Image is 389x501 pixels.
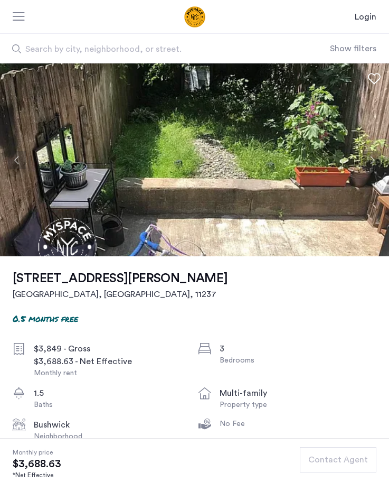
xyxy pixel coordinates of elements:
span: Monthly price [13,447,61,458]
div: multi-family [220,387,376,400]
p: 0.5 months free [13,312,78,324]
div: Bedrooms [220,355,376,366]
div: Baths [34,400,190,410]
img: logo [143,6,246,27]
button: button [300,447,376,472]
button: Show or hide filters [330,42,376,55]
h1: [STREET_ADDRESS][PERSON_NAME] [13,269,228,288]
h2: [GEOGRAPHIC_DATA], [GEOGRAPHIC_DATA] , 11237 [13,288,228,301]
span: Contact Agent [308,453,368,466]
div: Property type [220,400,376,410]
div: No Fee [220,419,376,429]
div: 1.5 [34,387,190,400]
button: Previous apartment [8,151,26,169]
div: Monthly rent [34,368,190,378]
a: Login [355,11,376,23]
div: Neighborhood [34,431,190,442]
div: 3 [220,342,376,355]
a: Cazamio Logo [143,6,246,27]
div: Bushwick [34,419,190,431]
span: Search by city, neighborhood, or street. [25,43,289,55]
div: $3,688.63 - Net Effective [34,355,190,368]
div: *Net Effective [13,470,61,480]
a: [STREET_ADDRESS][PERSON_NAME][GEOGRAPHIC_DATA], [GEOGRAPHIC_DATA], 11237 [13,269,228,301]
div: $3,849 - Gross [34,342,190,355]
button: Next apartment [363,151,381,169]
span: $3,688.63 [13,458,61,470]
